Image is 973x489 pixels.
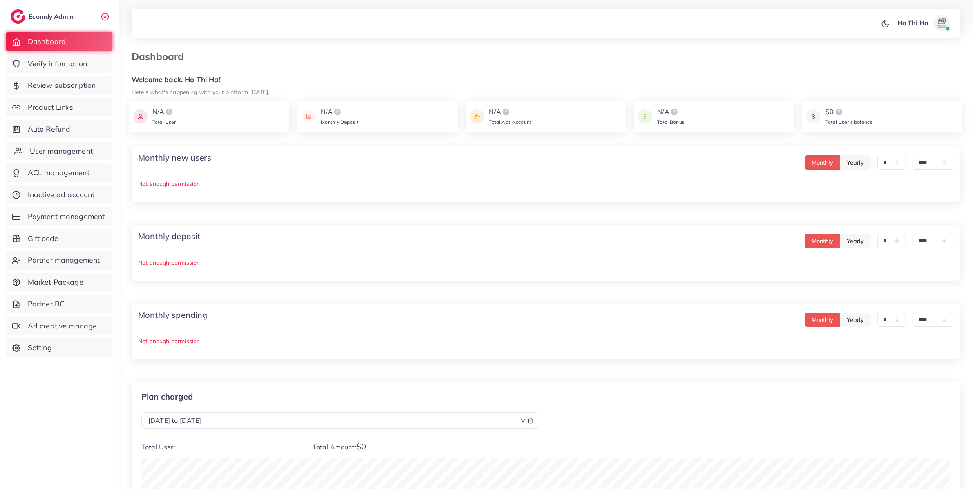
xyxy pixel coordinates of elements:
[501,107,511,117] img: logo
[28,277,83,288] span: Market Package
[138,310,208,320] h4: Monthly spending
[28,321,106,331] span: Ad creative management
[138,179,953,189] p: Not enough permission
[321,119,358,125] span: Monthly Deposit
[897,18,928,28] p: Ho Thi Ha
[6,98,112,117] a: Product Links
[321,107,358,117] div: N/A
[6,32,112,51] a: Dashboard
[138,258,953,268] p: Not enough permission
[805,155,840,170] button: Monthly
[669,107,679,117] img: logo
[489,119,532,125] span: Total Ads Account
[806,107,821,126] img: icon payment
[164,107,174,117] img: logo
[132,76,960,84] h5: Welcome back, Ho Thi Ha!
[28,211,105,222] span: Payment management
[6,76,112,95] a: Review subscription
[638,107,652,126] img: icon payment
[28,342,52,353] span: Setting
[28,299,65,309] span: Partner BC
[152,107,176,117] div: N/A
[6,120,112,138] a: Auto Refund
[148,416,201,424] span: [DATE] to [DATE]
[333,107,342,117] img: logo
[152,119,176,125] span: Total User
[470,107,484,126] img: icon payment
[133,107,148,126] img: icon payment
[132,51,190,63] h3: Dashboard
[657,107,684,117] div: N/A
[132,88,269,95] small: Here's what's happening with your platform [DATE].
[657,119,684,125] span: Total Bonus
[6,317,112,335] a: Ad creative management
[141,442,300,452] p: Total User:
[138,231,200,241] h4: Monthly deposit
[893,15,953,31] a: Ho Thi Haavatar
[302,107,316,126] img: icon payment
[11,9,25,24] img: logo
[138,336,953,346] p: Not enough permission
[6,185,112,204] a: Inactive ad account
[805,234,840,248] button: Monthly
[6,338,112,357] a: Setting
[313,442,539,452] p: Total Amount:
[356,441,366,451] span: $0
[29,13,76,20] h2: Ecomdy Admin
[6,163,112,182] a: ACL management
[28,233,58,244] span: Gift code
[28,36,66,47] span: Dashboard
[28,167,89,178] span: ACL management
[30,146,93,156] span: User management
[834,107,844,117] img: logo
[934,15,950,31] img: avatar
[28,102,74,113] span: Product Links
[28,190,95,200] span: Inactive ad account
[6,251,112,270] a: Partner management
[6,295,112,313] a: Partner BC
[28,124,71,134] span: Auto Refund
[6,54,112,73] a: Verify information
[28,58,87,69] span: Verify information
[805,313,840,327] button: Monthly
[28,80,96,91] span: Review subscription
[489,107,532,117] div: N/A
[138,153,211,163] h4: Monthly new users
[825,119,872,125] span: Total User’s balance
[840,313,871,327] button: Yearly
[6,207,112,226] a: Payment management
[6,273,112,292] a: Market Package
[28,255,100,266] span: Partner management
[840,234,871,248] button: Yearly
[11,9,76,24] a: logoEcomdy Admin
[141,392,539,402] p: Plan charged
[825,107,872,117] div: $0
[6,142,112,161] a: User management
[6,229,112,248] a: Gift code
[840,155,871,170] button: Yearly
